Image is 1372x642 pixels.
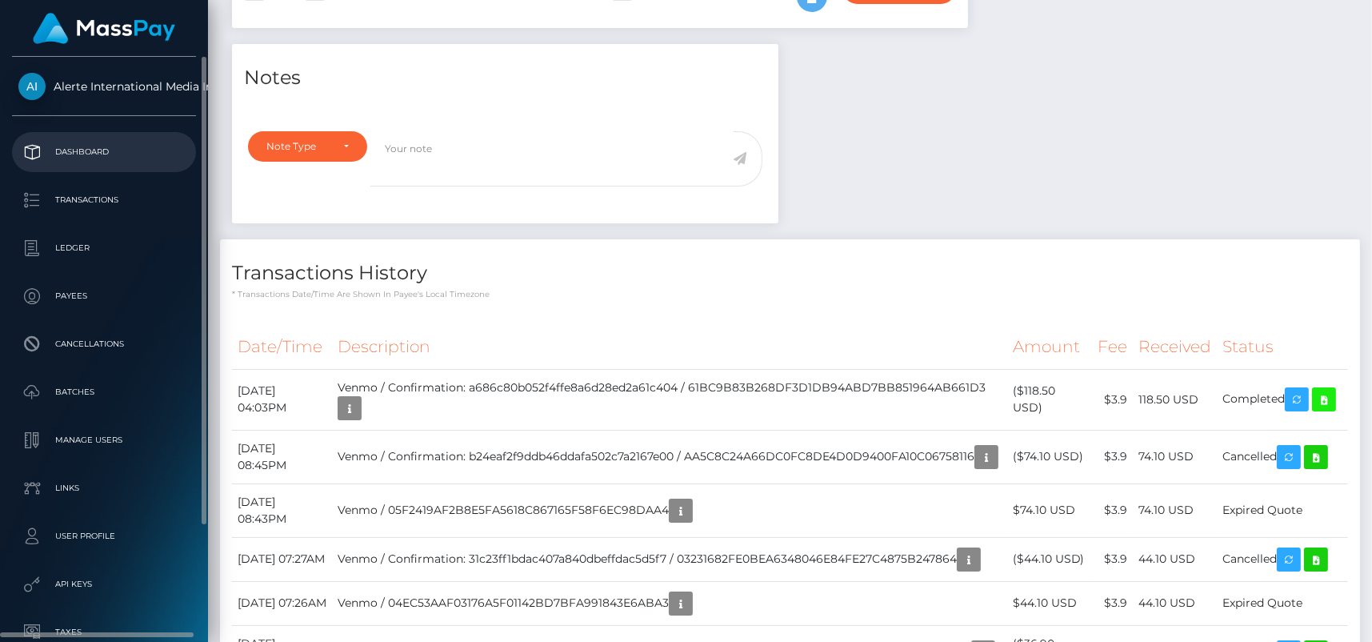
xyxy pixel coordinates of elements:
div: Note Type [266,140,330,153]
img: Alerte International Media Inc. [18,73,46,100]
th: Amount [1007,325,1091,369]
td: 44.10 USD [1133,537,1217,581]
td: $3.9 [1091,369,1133,430]
td: Venmo / 04EC53AAF03176A5F01142BD7BFA991843E6ABA3 [332,581,1006,625]
td: $3.9 [1091,581,1133,625]
a: Transactions [12,180,196,220]
td: Venmo / Confirmation: 31c23ff1bdac407a840dbeffdac5d5f7 / 03231682FE0BEA6348046E84FE27C4875B247864 [332,537,1006,581]
th: Status [1217,325,1348,369]
th: Date/Time [232,325,332,369]
a: User Profile [12,516,196,556]
p: API Keys [18,572,190,596]
img: MassPay Logo [33,13,175,44]
a: Links [12,468,196,508]
td: [DATE] 07:26AM [232,581,332,625]
td: Cancelled [1217,537,1348,581]
td: 118.50 USD [1133,369,1217,430]
td: ($118.50 USD) [1007,369,1091,430]
a: Manage Users [12,420,196,460]
p: Cancellations [18,332,190,356]
td: Expired Quote [1217,581,1348,625]
td: $3.9 [1091,484,1133,537]
td: ($44.10 USD) [1007,537,1091,581]
td: 44.10 USD [1133,581,1217,625]
td: [DATE] 07:27AM [232,537,332,581]
p: Transactions [18,188,190,212]
td: [DATE] 08:43PM [232,484,332,537]
span: Alerte International Media Inc. [12,79,196,94]
p: Manage Users [18,428,190,452]
p: User Profile [18,524,190,548]
td: Expired Quote [1217,484,1348,537]
p: Ledger [18,236,190,260]
td: $3.9 [1091,430,1133,484]
a: Payees [12,276,196,316]
td: [DATE] 08:45PM [232,430,332,484]
button: Note Type [248,131,367,162]
p: * Transactions date/time are shown in payee's local timezone [232,288,1348,300]
th: Fee [1091,325,1133,369]
p: Payees [18,284,190,308]
td: $74.10 USD [1007,484,1091,537]
td: Venmo / Confirmation: b24eaf2f9ddb46ddafa502c7a2167e00 / AA5C8C24A66DC0FC8DE4D0D9400FA10C06758116 [332,430,1006,484]
td: $3.9 [1091,537,1133,581]
h4: Transactions History [232,259,1348,287]
a: Ledger [12,228,196,268]
td: Completed [1217,369,1348,430]
a: Dashboard [12,132,196,172]
p: Links [18,476,190,500]
h4: Notes [244,64,766,92]
a: API Keys [12,564,196,604]
td: Venmo / 05F2419AF2B8E5FA5618C867165F58F6EC98DAA4 [332,484,1006,537]
p: Batches [18,380,190,404]
a: Cancellations [12,324,196,364]
td: $44.10 USD [1007,581,1091,625]
p: Dashboard [18,140,190,164]
th: Description [332,325,1006,369]
td: 74.10 USD [1133,484,1217,537]
td: Cancelled [1217,430,1348,484]
th: Received [1133,325,1217,369]
td: Venmo / Confirmation: a686c80b052f4ffe8a6d28ed2a61c404 / 61BC9B83B268DF3D1DB94ABD7BB851964AB661D3 [332,369,1006,430]
a: Batches [12,372,196,412]
td: [DATE] 04:03PM [232,369,332,430]
td: 74.10 USD [1133,430,1217,484]
td: ($74.10 USD) [1007,430,1091,484]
